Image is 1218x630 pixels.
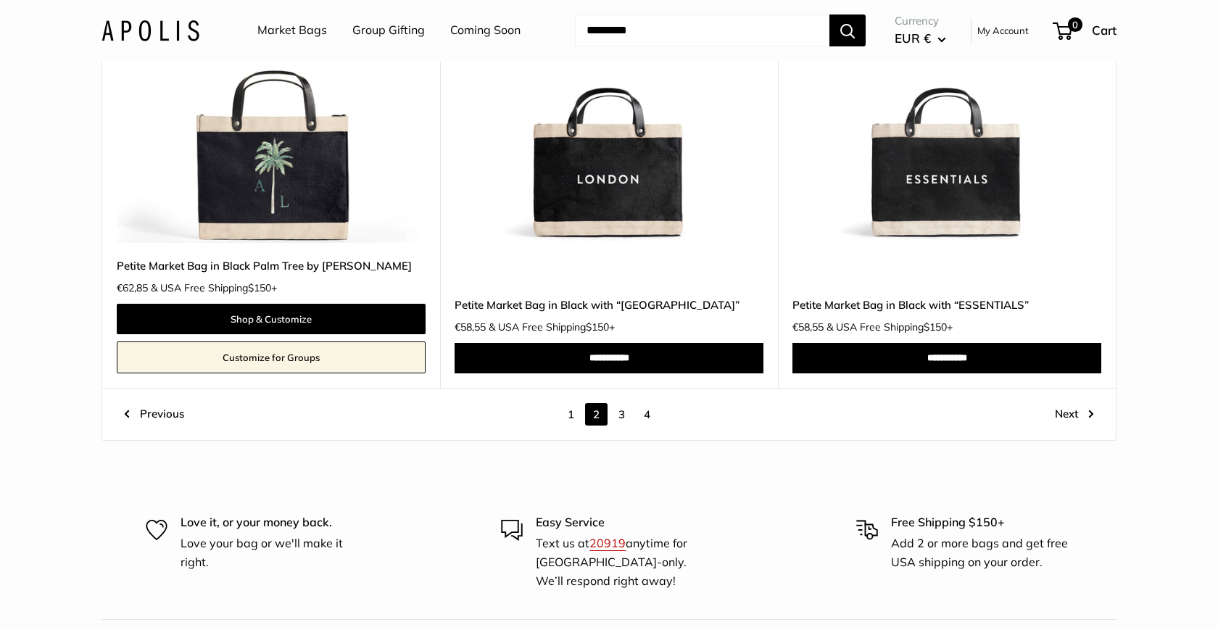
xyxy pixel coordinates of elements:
p: Text us at anytime for [GEOGRAPHIC_DATA]-only. We’ll respond right away! [536,534,717,590]
span: $150 [248,281,271,294]
p: Add 2 or more bags and get free USA shipping on your order. [891,534,1072,571]
a: My Account [977,22,1029,39]
p: Free Shipping $150+ [891,513,1072,532]
a: Petite Market Bag in Black with “ESSENTIALS” [792,297,1101,313]
button: EUR € [895,27,946,50]
span: & USA Free Shipping + [489,322,615,332]
span: 2 [585,403,608,426]
span: €58,55 [455,322,486,332]
a: Customize for Groups [117,341,426,373]
a: 0 Cart [1054,19,1116,42]
span: $150 [586,320,609,333]
p: Love your bag or we'll make it right. [181,534,362,571]
a: Shop & Customize [117,304,426,334]
p: Love it, or your money back. [181,513,362,532]
input: Search... [575,14,829,46]
span: €62,85 [117,283,148,293]
span: 0 [1068,17,1082,32]
a: 20919 [589,536,626,550]
img: Apolis [101,20,199,41]
span: Currency [895,11,946,31]
a: Previous [124,403,184,426]
button: Search [829,14,866,46]
a: Petite Market Bag in Black Palm Tree by [PERSON_NAME] [117,257,426,274]
a: 1 [560,403,582,426]
span: Cart [1092,22,1116,38]
span: & USA Free Shipping + [151,283,277,293]
p: Easy Service [536,513,717,532]
a: Petite Market Bag in Black with “[GEOGRAPHIC_DATA]” [455,297,763,313]
a: 4 [636,403,658,426]
a: Market Bags [257,20,327,41]
span: & USA Free Shipping + [826,322,953,332]
a: Coming Soon [450,20,521,41]
a: 3 [610,403,633,426]
span: EUR € [895,30,931,46]
span: €58,55 [792,322,824,332]
a: Next [1055,403,1094,426]
span: $150 [924,320,947,333]
a: Group Gifting [352,20,425,41]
